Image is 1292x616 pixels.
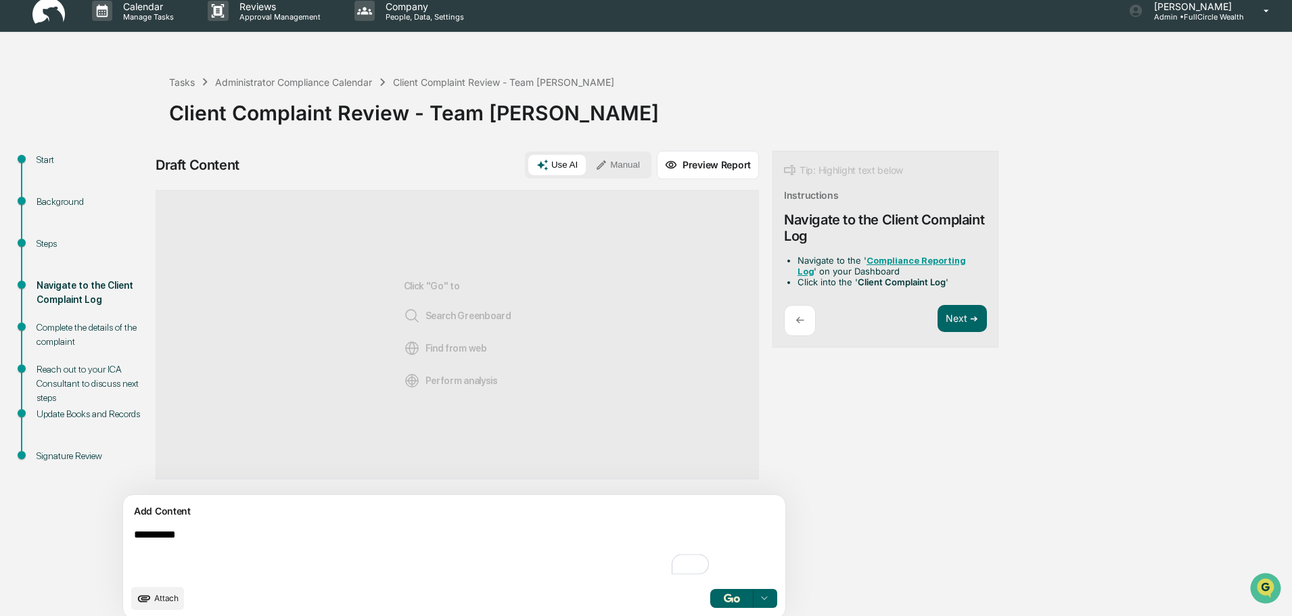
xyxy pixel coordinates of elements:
p: Company [375,1,471,12]
div: Click "Go" to [404,212,511,457]
button: Preview Report [657,151,759,179]
img: Search [404,308,420,324]
span: Perform analysis [404,373,498,389]
p: Reviews [229,1,327,12]
div: Navigate to the Client Complaint Log [784,212,987,244]
button: Start new chat [230,108,246,124]
div: Update Books and Records [37,407,147,421]
li: Click into the ' ' [798,277,982,287]
button: Go [710,589,754,608]
div: We're available if you need us! [46,117,171,128]
img: 1746055101610-c473b297-6a78-478c-a979-82029cc54cd1 [14,103,38,128]
span: Search Greenboard [404,308,511,324]
div: Client Complaint Review - Team [PERSON_NAME] [393,76,614,88]
img: Analysis [404,373,420,389]
div: Reach out to your ICA Consultant to discuss next steps [37,362,147,405]
div: Signature Review [37,449,147,463]
div: Start [37,153,147,167]
div: 🖐️ [14,172,24,183]
p: Calendar [112,1,181,12]
div: 🗄️ [98,172,109,183]
div: Tasks [169,76,195,88]
div: Add Content [131,503,777,519]
div: Navigate to the Client Complaint Log [37,279,147,307]
a: 🗄️Attestations [93,165,173,189]
p: Approval Management [229,12,327,22]
a: Compliance Reporting Log [798,256,965,277]
span: Pylon [135,229,164,239]
span: Preclearance [27,170,87,184]
div: Administrator Compliance Calendar [215,76,372,88]
div: Start new chat [46,103,222,117]
img: Go [724,594,740,602]
a: 🔎Data Lookup [8,191,91,215]
input: Clear [35,62,223,76]
p: ← [795,314,804,327]
span: Attestations [112,170,168,184]
p: [PERSON_NAME] [1143,1,1244,12]
button: Next ➔ [938,305,987,333]
button: Manual [587,155,648,175]
p: Manage Tasks [112,12,181,22]
textarea: To enrich screen reader interactions, please activate Accessibility in Grammarly extension settings [129,523,717,583]
img: Web [404,340,420,356]
div: Draft Content [156,157,239,173]
div: Steps [37,237,147,251]
div: 🔎 [14,197,24,208]
p: Admin • FullCircle Wealth [1143,12,1244,22]
strong: Client Complaint Log [858,277,946,287]
iframe: Open customer support [1249,571,1285,608]
div: Complete the details of the complaint [37,321,147,349]
span: Find from web [404,340,487,356]
li: Navigate to the ' ' on your Dashboard [798,255,982,277]
button: Use AI [528,155,586,175]
a: Powered byPylon [95,229,164,239]
p: People, Data, Settings [375,12,471,22]
p: How can we help? [14,28,246,50]
span: Attach [154,593,179,603]
div: Tip: Highlight text below [784,162,903,179]
a: 🖐️Preclearance [8,165,93,189]
span: Data Lookup [27,196,85,210]
button: upload document [131,587,184,610]
div: Background [37,195,147,209]
div: Client Complaint Review - Team [PERSON_NAME] [169,90,1285,125]
div: Instructions [784,189,839,201]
